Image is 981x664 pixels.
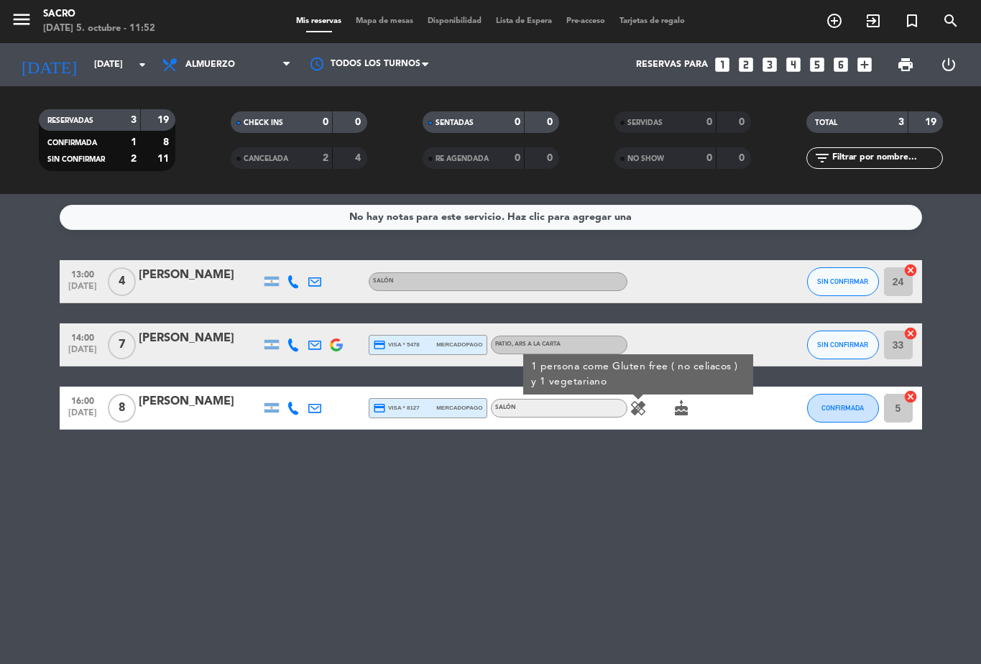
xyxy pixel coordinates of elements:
[131,115,137,125] strong: 3
[131,154,137,164] strong: 2
[139,329,261,348] div: [PERSON_NAME]
[11,49,87,80] i: [DATE]
[373,338,420,351] span: visa * 5478
[739,117,747,127] strong: 0
[547,153,556,163] strong: 0
[814,149,831,167] i: filter_list
[713,55,732,74] i: looks_one
[47,117,93,124] span: RESERVADAS
[436,119,474,126] span: SENTADAS
[903,389,918,404] i: cancel
[65,328,101,345] span: 14:00
[821,404,864,412] span: CONFIRMADA
[163,137,172,147] strong: 8
[47,139,97,147] span: CONFIRMADA
[807,267,879,296] button: SIN CONFIRMAR
[927,43,970,86] div: LOG OUT
[832,55,850,74] i: looks_6
[157,154,172,164] strong: 11
[43,22,155,36] div: [DATE] 5. octubre - 11:52
[940,56,957,73] i: power_settings_new
[737,55,755,74] i: looks_two
[515,153,520,163] strong: 0
[139,266,261,285] div: [PERSON_NAME]
[323,153,328,163] strong: 2
[630,400,647,417] i: healing
[420,17,489,25] span: Disponibilidad
[807,394,879,423] button: CONFIRMADA
[373,402,386,415] i: credit_card
[627,155,664,162] span: NO SHOW
[815,9,854,33] span: RESERVAR MESA
[11,9,32,35] button: menu
[897,56,914,73] span: print
[706,153,712,163] strong: 0
[925,117,939,127] strong: 19
[817,341,868,349] span: SIN CONFIRMAR
[355,117,364,127] strong: 0
[436,155,489,162] span: RE AGENDADA
[831,150,942,166] input: Filtrar por nombre...
[289,17,349,25] span: Mis reservas
[706,117,712,127] strong: 0
[903,326,918,341] i: cancel
[865,12,882,29] i: exit_to_app
[495,341,561,347] span: PATIO
[903,12,921,29] i: turned_in_not
[854,9,893,33] span: WALK IN
[673,400,690,417] i: cake
[808,55,826,74] i: looks_5
[65,345,101,361] span: [DATE]
[817,277,868,285] span: SIN CONFIRMAR
[134,56,151,73] i: arrow_drop_down
[373,338,386,351] i: credit_card
[636,60,708,70] span: Reservas para
[559,17,612,25] span: Pre-acceso
[931,9,970,33] span: BUSCAR
[855,55,874,74] i: add_box
[108,394,136,423] span: 8
[323,117,328,127] strong: 0
[108,267,136,296] span: 4
[131,137,137,147] strong: 1
[815,119,837,126] span: TOTAL
[349,17,420,25] span: Mapa de mesas
[47,156,105,163] span: SIN CONFIRMAR
[739,153,747,163] strong: 0
[495,405,516,410] span: SALÓN
[515,117,520,127] strong: 0
[185,60,235,70] span: Almuerzo
[157,115,172,125] strong: 19
[903,263,918,277] i: cancel
[108,331,136,359] span: 7
[349,209,632,226] div: No hay notas para este servicio. Haz clic para agregar una
[893,9,931,33] span: Reserva especial
[65,265,101,282] span: 13:00
[760,55,779,74] i: looks_3
[627,119,663,126] span: SERVIDAS
[489,17,559,25] span: Lista de Espera
[139,392,261,411] div: [PERSON_NAME]
[373,402,420,415] span: visa * 8127
[826,12,843,29] i: add_circle_outline
[436,403,482,412] span: mercadopago
[807,331,879,359] button: SIN CONFIRMAR
[942,12,959,29] i: search
[330,338,343,351] img: google-logo.png
[784,55,803,74] i: looks_4
[523,354,753,395] div: 1 persona come Gluten free ( no celiacos ) y 1 vegetariano
[355,153,364,163] strong: 4
[244,119,283,126] span: CHECK INS
[43,7,155,22] div: Sacro
[373,278,394,284] span: SALÓN
[547,117,556,127] strong: 0
[244,155,288,162] span: CANCELADA
[512,341,561,347] span: , ARS A LA CARTA
[65,392,101,408] span: 16:00
[612,17,692,25] span: Tarjetas de regalo
[11,9,32,30] i: menu
[65,282,101,298] span: [DATE]
[898,117,904,127] strong: 3
[436,340,482,349] span: mercadopago
[65,408,101,425] span: [DATE]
